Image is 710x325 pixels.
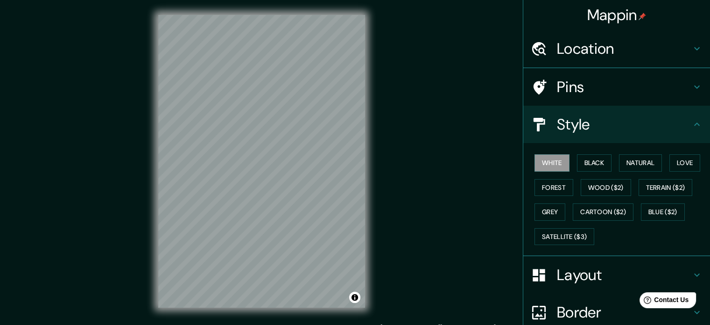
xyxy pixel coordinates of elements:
[534,154,569,172] button: White
[349,292,360,303] button: Toggle attribution
[158,15,365,308] canvas: Map
[627,289,700,315] iframe: Help widget launcher
[557,266,691,284] h4: Layout
[523,68,710,106] div: Pins
[641,203,685,221] button: Blue ($2)
[534,228,594,246] button: Satellite ($3)
[557,303,691,322] h4: Border
[534,179,573,196] button: Forest
[639,13,646,20] img: pin-icon.png
[573,203,633,221] button: Cartoon ($2)
[523,256,710,294] div: Layout
[557,78,691,96] h4: Pins
[581,179,631,196] button: Wood ($2)
[523,106,710,143] div: Style
[669,154,700,172] button: Love
[557,115,691,134] h4: Style
[534,203,565,221] button: Grey
[587,6,647,24] h4: Mappin
[619,154,662,172] button: Natural
[523,30,710,67] div: Location
[557,39,691,58] h4: Location
[639,179,693,196] button: Terrain ($2)
[577,154,612,172] button: Black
